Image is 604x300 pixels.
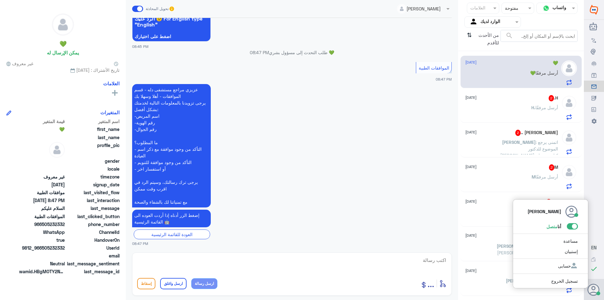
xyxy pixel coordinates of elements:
[52,14,74,35] img: defaultAdmin.png
[19,197,65,204] span: 2025-09-17T17:47:08.899Z
[132,210,211,227] p: 17/9/2025, 8:47 PM
[66,237,120,243] span: HandoverOn
[502,139,536,145] span: [PERSON_NAME]
[535,105,558,110] span: أرسل مرفقًا
[19,245,65,251] span: 9812_966505232332
[515,130,558,136] h5: إبراهيم ..
[66,166,120,172] span: locale
[132,241,148,246] span: 08:47 PM
[465,59,477,65] span: [DATE]
[100,110,120,115] h6: المتغيرات
[469,17,479,27] img: yourInbox.svg
[66,213,120,220] span: last_clicked_button
[467,30,472,46] i: ⇅
[532,174,535,179] span: M
[19,205,65,212] span: السلام عليكم
[469,4,485,13] div: العلامات
[19,229,65,235] span: 2
[191,278,217,289] button: ارسل رسالة
[66,221,120,228] span: phone_number
[19,237,65,243] span: true
[49,142,65,158] img: defaultAdmin.png
[6,67,120,73] span: تاريخ الأشتراك : [DATE]
[19,221,65,228] span: 966505232332
[551,278,578,284] a: تسجيل الخروج
[132,44,148,49] span: 08:45 PM
[506,278,540,283] span: [PERSON_NAME]
[66,134,120,141] span: last_name
[66,189,120,196] span: last_visited_flow
[19,189,65,196] span: موافقات الطبية
[103,81,120,86] h6: العلامات
[428,276,434,291] button: ...
[535,174,558,179] span: أرسل مرفقًا
[561,95,577,111] img: defaultAdmin.png
[19,268,65,275] span: wamid.HBgMOTY2NTA1MjMyMzMyFQIAEhgUM0E1NjEzOEVCMUFEM0Y1ODdFM0EA
[66,126,120,133] span: first_name
[250,50,269,55] span: 08:47 PM
[19,181,65,188] span: 2025-09-17T17:45:18.846Z
[535,70,558,76] span: أرسل مرفقًا
[528,208,561,215] p: [PERSON_NAME]
[588,284,600,296] button: الصورة الشخصية
[561,164,577,180] img: defaultAdmin.png
[19,213,65,220] span: الموافقات الطبية
[465,164,477,170] span: [DATE]
[47,50,79,55] h6: يمكن الإرسال له
[160,278,187,289] button: ارسل واغلق
[66,158,120,164] span: gender
[465,199,477,204] span: [DATE]
[66,260,120,267] span: last_message_sentiment
[465,129,477,135] span: [DATE]
[19,126,65,133] span: 💚
[549,95,558,101] h5: H.
[558,263,578,269] a: حسابى
[19,118,65,125] span: قيمة المتغير
[19,252,65,259] span: null
[549,95,554,101] span: 2
[546,224,561,229] span: أنا
[531,105,535,110] span: H.
[428,278,434,289] span: ...
[515,130,521,136] span: 2
[541,3,551,13] img: whatsapp.png
[135,34,208,39] span: اضغط على اختيارك
[591,245,597,250] span: EN
[465,233,477,238] span: [DATE]
[66,245,120,251] span: UserId
[19,173,65,180] span: غير معروف
[19,260,65,267] span: 0
[66,173,120,180] span: timezone
[66,229,120,235] span: ChannelId
[66,181,120,188] span: signup_date
[19,166,65,172] span: null
[561,130,577,145] img: defaultAdmin.png
[591,244,597,251] button: EN
[549,164,558,171] h5: M
[501,30,577,42] input: ابحث بالإسم أو المكان أو إلخ..
[19,158,65,164] span: null
[546,224,557,229] span: متصل
[530,70,535,76] span: 💚
[66,118,120,125] span: اسم المتغير
[132,49,452,56] p: 💚 طلب التحدث إلى مسؤول بشري
[66,197,120,204] span: last_interaction
[590,265,598,273] i: check
[134,229,210,239] div: العودة للقائمة الرئيسية
[66,268,120,275] span: last_message_id
[132,84,211,207] p: 17/9/2025, 8:47 PM
[563,238,578,244] a: مساعدة
[66,142,120,156] span: profile_pic
[497,243,530,249] span: [PERSON_NAME]
[436,77,452,81] span: 08:47 PM
[419,65,449,71] span: الموافقات الطبية
[6,60,33,67] span: غير معروف
[137,278,155,289] button: إسقاط
[465,268,477,274] span: [DATE]
[561,60,577,76] img: defaultAdmin.png
[146,6,169,12] span: تحويل المحادثة
[506,32,513,39] span: search
[590,5,598,15] img: Widebot Logo
[565,249,578,254] a: إستبيان
[506,31,513,41] button: search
